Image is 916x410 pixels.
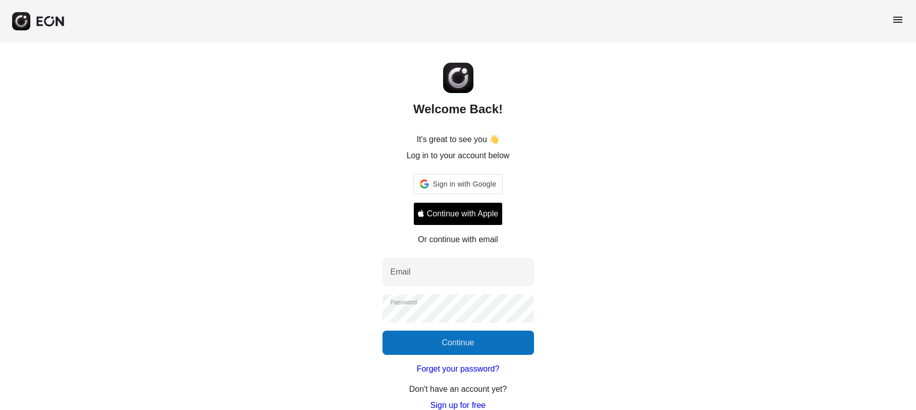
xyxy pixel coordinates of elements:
[391,298,417,306] label: Password
[418,234,498,246] p: Or continue with email
[409,383,507,395] p: Don't have an account yet?
[413,202,503,225] button: Signin with apple ID
[433,178,496,190] span: Sign in with Google
[413,101,503,117] h2: Welcome Back!
[391,266,411,278] label: Email
[417,133,500,146] p: It's great to see you 👋
[382,331,534,355] button: Continue
[892,14,904,26] span: menu
[417,363,500,375] a: Forget your password?
[413,174,503,194] div: Sign in with Google
[407,150,510,162] p: Log in to your account below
